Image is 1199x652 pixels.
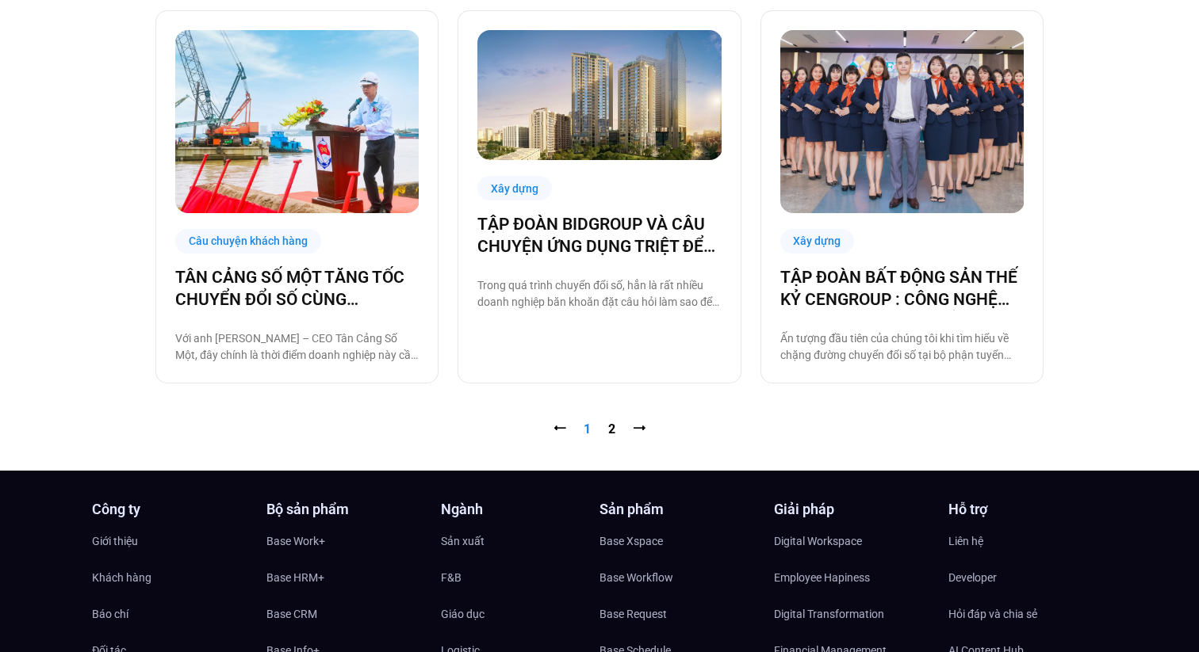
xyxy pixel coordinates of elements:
div: Xây dựng [780,229,855,254]
span: Báo chí [92,602,128,626]
a: Base HRM+ [266,566,425,589]
span: Digital Workspace [774,529,862,553]
h4: Ngành [441,502,599,517]
span: Base HRM+ [266,566,324,589]
h4: Sản phẩm [599,502,758,517]
a: Employee Hapiness [774,566,933,589]
span: Base Xspace [599,529,663,553]
span: Employee Hapiness [774,566,870,589]
div: Câu chuyện khách hàng [175,229,321,254]
nav: Pagination [155,420,1044,439]
div: Xây dựng [477,176,552,200]
a: Base Workflow [599,566,758,589]
p: Trong quá trình chuyển đổi số, hẳn là rất nhiều doanh nghiệp băn khoăn đặt câu hỏi làm sao để tri... [477,277,721,311]
a: 2 [608,421,615,437]
a: Base Work+ [266,529,425,553]
h4: Hỗ trợ [948,502,1107,517]
a: Developer [948,566,1107,589]
h4: Bộ sản phẩm [266,502,425,517]
p: Ấn tượng đầu tiên của chúng tôi khi tìm hiểu về chặng đường chuyển đổi số tại bộ phận tuyển dụng ... [780,330,1024,364]
a: Giới thiệu [92,529,251,553]
a: Liên hệ [948,529,1107,553]
a: TÂN CẢNG SỐ MỘT TĂNG TỐC CHUYỂN ĐỔI SỐ CÙNG [DOMAIN_NAME] [175,266,419,311]
span: Base Work+ [266,529,325,553]
span: Digital Transformation [774,602,884,626]
a: Base Xspace [599,529,758,553]
a: ⭢ [633,421,645,437]
a: Giáo dục [441,602,599,626]
span: Giới thiệu [92,529,138,553]
span: Khách hàng [92,566,151,589]
span: Base CRM [266,602,317,626]
span: Base Workflow [599,566,673,589]
span: 1 [584,421,591,437]
span: Developer [948,566,997,589]
a: TẬP ĐOÀN BẤT ĐỘNG SẢN THẾ KỶ CENGROUP : CÔNG NGHỆ HÓA HOẠT ĐỘNG TUYỂN DỤNG CÙNG BASE E-HIRING [780,266,1024,311]
span: F&B [441,566,462,589]
h4: Công ty [92,502,251,517]
a: Sản xuất [441,529,599,553]
span: Sản xuất [441,529,485,553]
a: Digital Transformation [774,602,933,626]
a: Khách hàng [92,566,251,589]
p: Với anh [PERSON_NAME] – CEO Tân Cảng Số Một, đây chính là thời điểm doanh nghiệp này cần tăng tốc... [175,330,419,364]
span: Giáo dục [441,602,485,626]
a: F&B [441,566,599,589]
span: Hỏi đáp và chia sẻ [948,602,1037,626]
a: Báo chí [92,602,251,626]
span: Base Request [599,602,667,626]
a: Base CRM [266,602,425,626]
a: TẬP ĐOÀN BIDGROUP VÀ CÂU CHUYỆN ỨNG DỤNG TRIỆT ĐỂ CÔNG NGHỆ BASE TRONG VẬN HÀNH & QUẢN TRỊ [477,213,721,257]
span: ⭠ [554,421,566,437]
span: Liên hệ [948,529,983,553]
h4: Giải pháp [774,502,933,517]
a: Digital Workspace [774,529,933,553]
a: Base Request [599,602,758,626]
a: Hỏi đáp và chia sẻ [948,602,1107,626]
